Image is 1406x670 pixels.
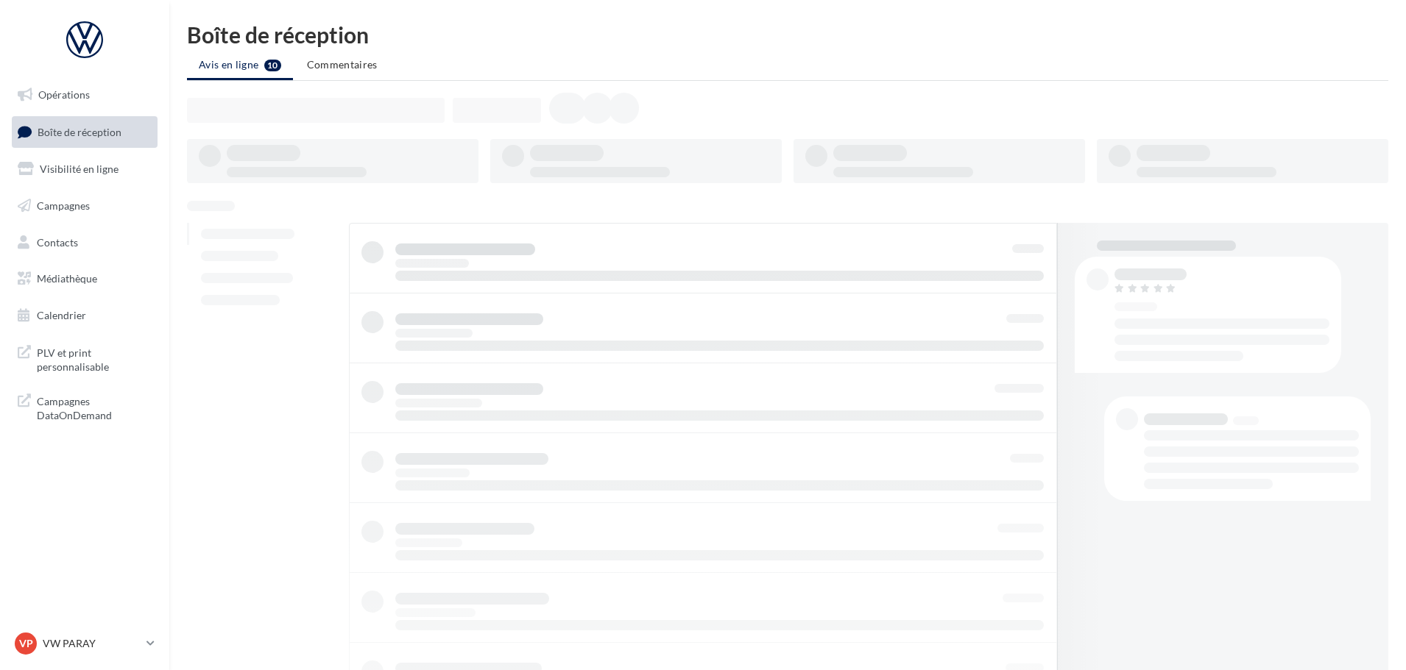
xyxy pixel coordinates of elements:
[40,163,119,175] span: Visibilité en ligne
[12,630,158,657] a: VP VW PARAY
[9,79,160,110] a: Opérations
[37,235,78,248] span: Contacts
[9,154,160,185] a: Visibilité en ligne
[38,125,121,138] span: Boîte de réception
[37,199,90,212] span: Campagnes
[9,227,160,258] a: Contacts
[37,343,152,374] span: PLV et print personnalisable
[37,391,152,423] span: Campagnes DataOnDemand
[37,272,97,285] span: Médiathèque
[9,337,160,380] a: PLV et print personnalisable
[9,385,160,429] a: Campagnes DataOnDemand
[187,24,1388,46] div: Boîte de réception
[37,309,86,321] span: Calendrier
[9,190,160,221] a: Campagnes
[9,263,160,294] a: Médiathèque
[9,116,160,148] a: Boîte de réception
[9,300,160,331] a: Calendrier
[19,636,33,651] span: VP
[43,636,141,651] p: VW PARAY
[38,88,90,101] span: Opérations
[307,58,378,71] span: Commentaires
